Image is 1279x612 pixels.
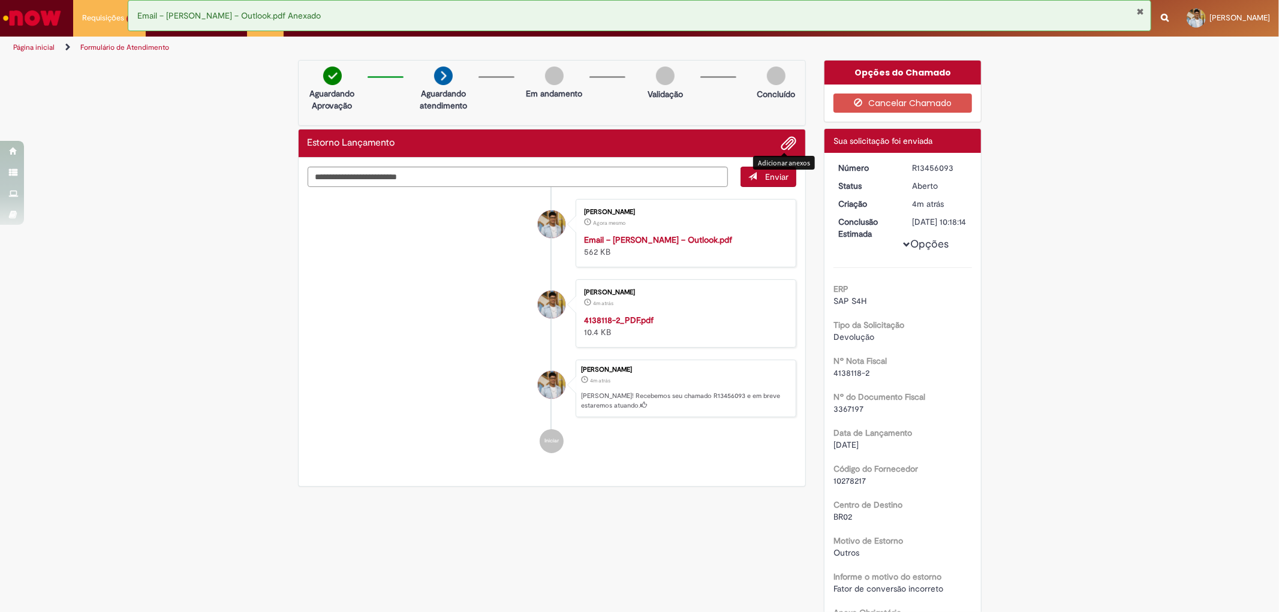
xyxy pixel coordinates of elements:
[833,403,863,414] span: 3367197
[1,6,63,30] img: ServiceNow
[581,391,790,410] p: [PERSON_NAME]! Recebemos seu chamado R13456093 e em breve estaremos atuando.
[538,371,565,399] div: Erick Dias
[581,366,790,373] div: [PERSON_NAME]
[590,377,610,384] span: 4m atrás
[593,219,625,227] span: Agora mesmo
[753,156,815,170] div: Adicionar anexos
[593,300,613,307] span: 4m atrás
[741,167,796,187] button: Enviar
[1137,7,1145,16] button: Fechar Notificação
[648,88,683,100] p: Validação
[308,360,797,417] li: Erick Dias
[833,355,887,366] b: Nº Nota Fiscal
[584,314,784,338] div: 10.4 KB
[833,583,943,594] span: Fator de conversão incorreto
[829,180,903,192] dt: Status
[833,475,866,486] span: 10278217
[584,234,784,258] div: 562 KB
[308,187,797,465] ul: Histórico de tíquete
[833,547,859,558] span: Outros
[912,198,944,209] span: 4m atrás
[767,67,786,85] img: img-circle-grey.png
[303,88,362,111] p: Aguardando Aprovação
[833,463,918,474] b: Código do Fornecedor
[414,88,473,111] p: Aguardando atendimento
[824,61,981,85] div: Opções do Chamado
[833,135,932,146] span: Sua solicitação foi enviada
[833,511,852,522] span: BR02
[757,88,795,100] p: Concluído
[833,427,912,438] b: Data de Lançamento
[308,167,729,187] textarea: Digite sua mensagem aqui...
[538,291,565,318] div: Erick Dias
[590,377,610,384] time: 28/08/2025 09:18:10
[833,391,925,402] b: Nº do Documento Fiscal
[308,138,395,149] h2: Estorno Lançamento Histórico de tíquete
[80,43,169,52] a: Formulário de Atendimento
[833,331,874,342] span: Devolução
[82,12,124,24] span: Requisições
[765,171,789,182] span: Enviar
[127,14,137,24] span: 2
[9,37,844,59] ul: Trilhas de página
[833,284,848,294] b: ERP
[323,67,342,85] img: check-circle-green.png
[833,535,903,546] b: Motivo de Estorno
[912,198,968,210] div: 28/08/2025 09:18:10
[912,162,968,174] div: R13456093
[593,300,613,307] time: 28/08/2025 09:17:52
[829,216,903,240] dt: Conclusão Estimada
[833,367,869,378] span: 4138118-2
[912,216,968,228] div: [DATE] 10:18:14
[434,67,453,85] img: arrow-next.png
[833,319,904,330] b: Tipo da Solicitação
[833,296,866,306] span: SAP S4H
[13,43,55,52] a: Página inicial
[137,10,321,21] span: Email – [PERSON_NAME] – Outlook.pdf Anexado
[781,135,796,151] button: Adicionar anexos
[593,219,625,227] time: 28/08/2025 09:22:16
[538,210,565,238] div: Erick Dias
[526,88,582,100] p: Em andamento
[584,209,784,216] div: [PERSON_NAME]
[584,315,654,325] a: 4138118-2_PDF.pdf
[584,234,732,245] a: Email – [PERSON_NAME] – Outlook.pdf
[833,499,902,510] b: Centro de Destino
[829,198,903,210] dt: Criação
[912,180,968,192] div: Aberto
[833,94,972,113] button: Cancelar Chamado
[833,439,859,450] span: [DATE]
[584,289,784,296] div: [PERSON_NAME]
[656,67,675,85] img: img-circle-grey.png
[829,162,903,174] dt: Número
[833,571,941,582] b: Informe o motivo do estorno
[545,67,564,85] img: img-circle-grey.png
[1209,13,1270,23] span: [PERSON_NAME]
